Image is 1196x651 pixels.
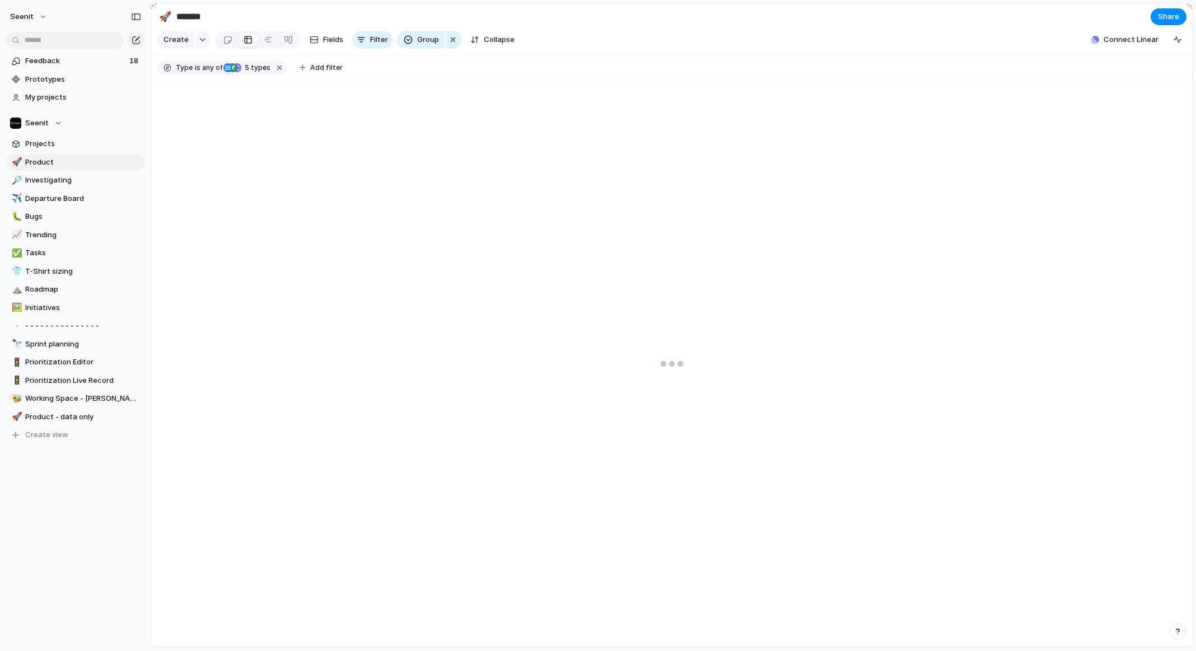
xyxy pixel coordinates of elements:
[223,62,273,74] button: 5 types
[12,247,20,260] div: ✅
[25,302,141,313] span: Initiatives
[25,55,126,67] span: Feedback
[6,317,145,334] a: ▫️- - - - - - - - - - - - - - -
[10,320,21,331] button: ▫️
[6,154,145,171] a: 🚀Product
[10,339,21,350] button: 🔭
[12,320,20,332] div: ▫️
[6,245,145,261] a: ✅Tasks
[10,211,21,222] button: 🐛
[12,156,20,168] div: 🚀
[25,339,141,350] span: Sprint planning
[6,427,145,443] button: Create view
[163,34,189,45] span: Create
[193,62,225,74] button: isany of
[5,8,53,26] button: Seenit
[10,357,21,368] button: 🚦
[305,31,348,49] button: Fields
[10,193,21,204] button: ✈️
[6,390,145,407] a: 🐝Working Space - [PERSON_NAME]
[25,211,141,222] span: Bugs
[1087,31,1163,48] button: Connect Linear
[466,31,519,49] button: Collapse
[6,354,145,371] a: 🚦Prioritization Editor
[6,281,145,298] a: ⛰️Roadmap
[25,393,141,404] span: Working Space - [PERSON_NAME]
[25,247,141,259] span: Tasks
[6,227,145,243] a: 📈Trending
[1104,34,1158,45] span: Connect Linear
[12,374,20,387] div: 🚦
[195,63,200,73] span: is
[12,192,20,205] div: ✈️
[10,393,21,404] button: 🐝
[6,172,145,189] a: 🔎Investigating
[241,63,270,73] span: types
[25,411,141,423] span: Product - data only
[157,31,194,49] button: Create
[159,9,171,24] div: 🚀
[25,118,49,129] span: Seenit
[12,283,20,296] div: ⛰️
[10,266,21,277] button: 👕
[352,31,393,49] button: Filter
[10,247,21,259] button: ✅
[6,71,145,88] a: Prototypes
[417,34,439,45] span: Group
[6,372,145,389] a: 🚦Prioritization Live Record
[6,115,145,132] button: Seenit
[25,357,141,368] span: Prioritization Editor
[12,301,20,314] div: 🖼️
[25,320,141,331] span: - - - - - - - - - - - - - - -
[129,55,141,67] span: 18
[25,429,68,441] span: Create view
[10,157,21,168] button: 🚀
[241,63,251,72] span: 5
[12,210,20,223] div: 🐛
[397,31,445,49] button: Group
[10,375,21,386] button: 🚦
[6,263,145,280] a: 👕T-Shirt sizing
[10,284,21,295] button: ⛰️
[6,208,145,225] a: 🐛Bugs
[10,11,34,22] span: Seenit
[323,34,343,45] span: Fields
[1158,11,1179,22] span: Share
[12,410,20,423] div: 🚀
[484,34,515,45] span: Collapse
[176,63,193,73] span: Type
[200,63,222,73] span: any of
[10,411,21,423] button: 🚀
[1151,8,1186,25] button: Share
[25,230,141,241] span: Trending
[6,299,145,316] a: 🖼️Initiatives
[310,63,343,73] span: Add filter
[10,230,21,241] button: 📈
[25,175,141,186] span: Investigating
[6,409,145,425] a: 🚀Product - data only
[25,157,141,168] span: Product
[6,135,145,152] a: Projects
[6,190,145,207] a: ✈️Departure Board
[370,34,388,45] span: Filter
[10,302,21,313] button: 🖼️
[12,265,20,278] div: 👕
[6,89,145,106] a: My projects
[10,175,21,186] button: 🔎
[25,74,141,85] span: Prototypes
[6,336,145,353] a: 🔭Sprint planning
[25,284,141,295] span: Roadmap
